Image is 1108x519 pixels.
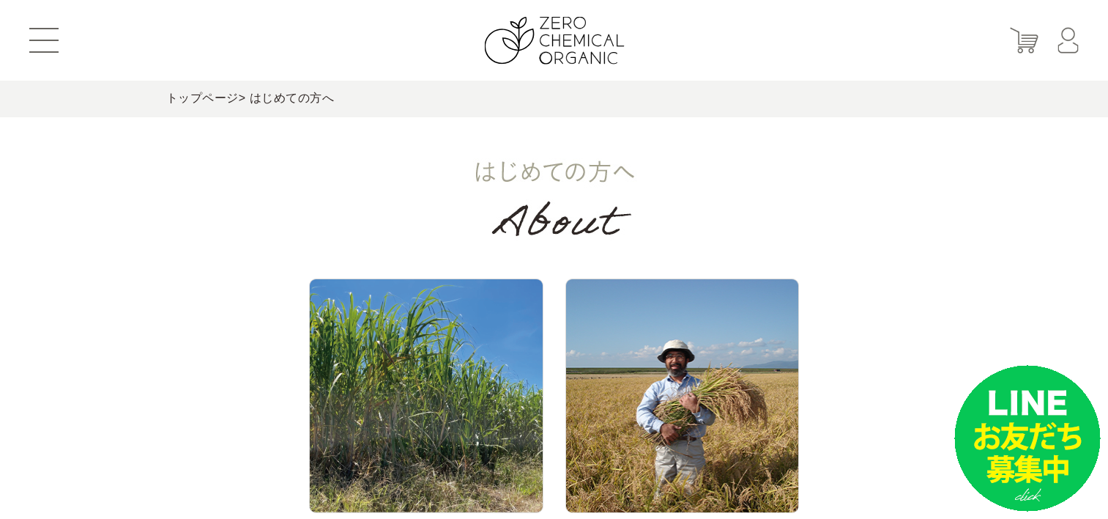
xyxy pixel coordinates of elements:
div: > はじめての方へ [166,81,942,117]
img: 徹底した安心・安全・信頼 [565,279,800,513]
a: トップページ [166,92,239,104]
img: カート [1010,28,1038,54]
img: ゼロケミカルオーガニックのこだわり [309,279,543,513]
img: マイページ [1057,28,1079,54]
img: はじめての方へ [280,117,829,279]
img: small_line.png [954,365,1101,512]
img: ZERO CHEMICAL ORGANIC [484,17,624,65]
